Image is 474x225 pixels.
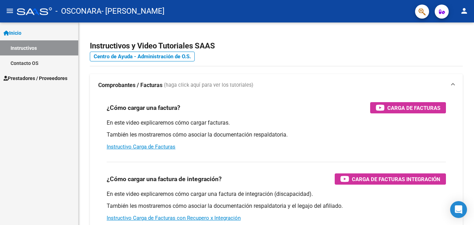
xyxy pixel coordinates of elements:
[90,74,463,97] mat-expansion-panel-header: Comprobantes / Facturas (haga click aquí para ver los tutoriales)
[107,131,446,139] p: También les mostraremos cómo asociar la documentación respaldatoria.
[387,104,440,112] span: Carga de Facturas
[460,7,468,15] mat-icon: person
[352,175,440,184] span: Carga de Facturas Integración
[370,102,446,113] button: Carga de Facturas
[107,144,175,150] a: Instructivo Carga de Facturas
[6,7,14,15] mat-icon: menu
[107,174,222,184] h3: ¿Cómo cargar una factura de integración?
[98,81,162,89] strong: Comprobantes / Facturas
[107,202,446,210] p: También les mostraremos cómo asociar la documentación respaldatoria y el legajo del afiliado.
[164,81,253,89] span: (haga click aquí para ver los tutoriales)
[107,103,180,113] h3: ¿Cómo cargar una factura?
[55,4,101,19] span: - OSCONARA
[4,74,67,82] span: Prestadores / Proveedores
[107,215,241,221] a: Instructivo Carga de Facturas con Recupero x Integración
[335,173,446,185] button: Carga de Facturas Integración
[90,52,195,61] a: Centro de Ayuda - Administración de O.S.
[107,190,446,198] p: En este video explicaremos cómo cargar una factura de integración (discapacidad).
[90,39,463,53] h2: Instructivos y Video Tutoriales SAAS
[101,4,165,19] span: - [PERSON_NAME]
[107,119,446,127] p: En este video explicaremos cómo cargar facturas.
[450,201,467,218] div: Open Intercom Messenger
[4,29,21,37] span: Inicio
